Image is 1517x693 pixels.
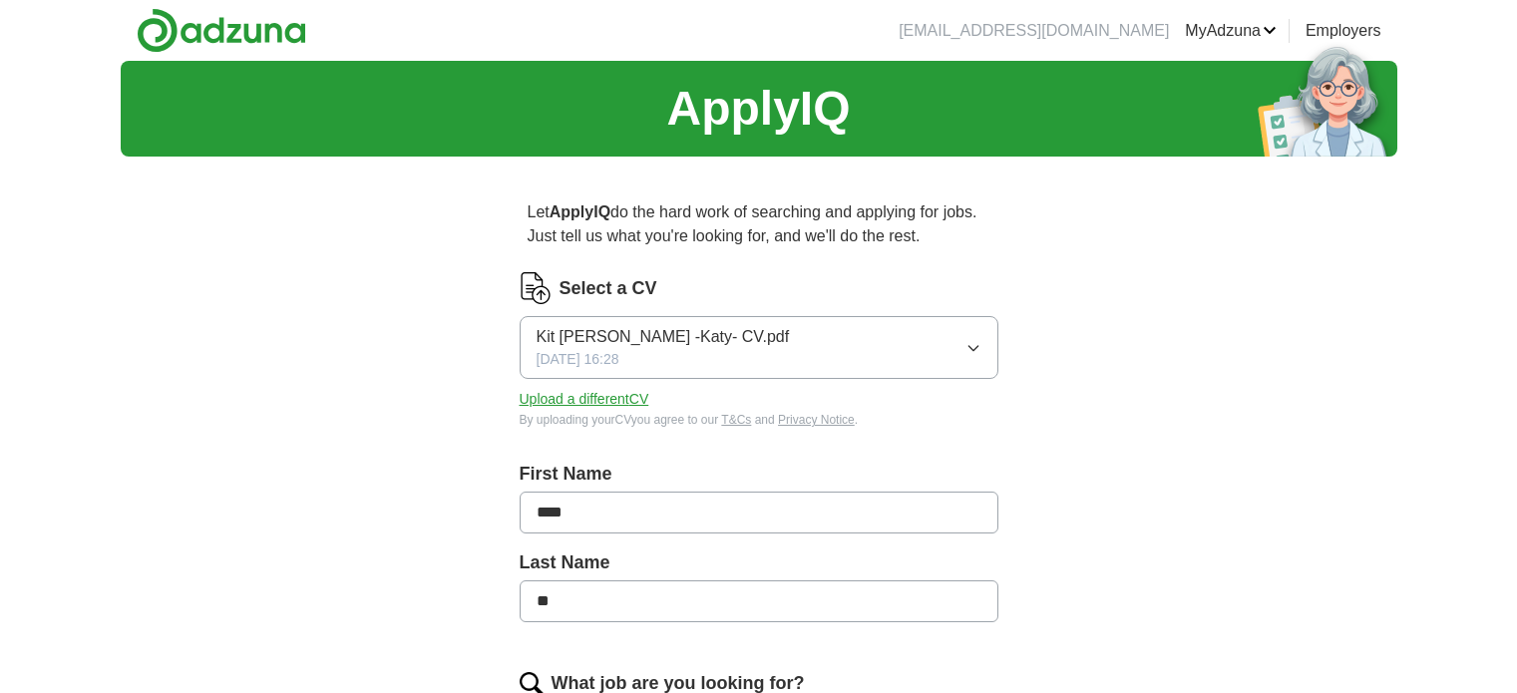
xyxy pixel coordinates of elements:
[537,325,790,349] span: Kit [PERSON_NAME] -Katy- CV.pdf
[550,203,610,220] strong: ApplyIQ
[520,411,998,429] div: By uploading your CV you agree to our and .
[520,389,649,410] button: Upload a differentCV
[137,8,306,53] img: Adzuna logo
[666,73,850,145] h1: ApplyIQ
[520,461,998,488] label: First Name
[537,349,619,370] span: [DATE] 16:28
[721,413,751,427] a: T&Cs
[520,192,998,256] p: Let do the hard work of searching and applying for jobs. Just tell us what you're looking for, an...
[520,316,998,379] button: Kit [PERSON_NAME] -Katy- CV.pdf[DATE] 16:28
[560,275,657,302] label: Select a CV
[520,272,552,304] img: CV Icon
[778,413,855,427] a: Privacy Notice
[1185,19,1277,43] a: MyAdzuna
[1306,19,1381,43] a: Employers
[899,19,1169,43] li: [EMAIL_ADDRESS][DOMAIN_NAME]
[520,549,998,576] label: Last Name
